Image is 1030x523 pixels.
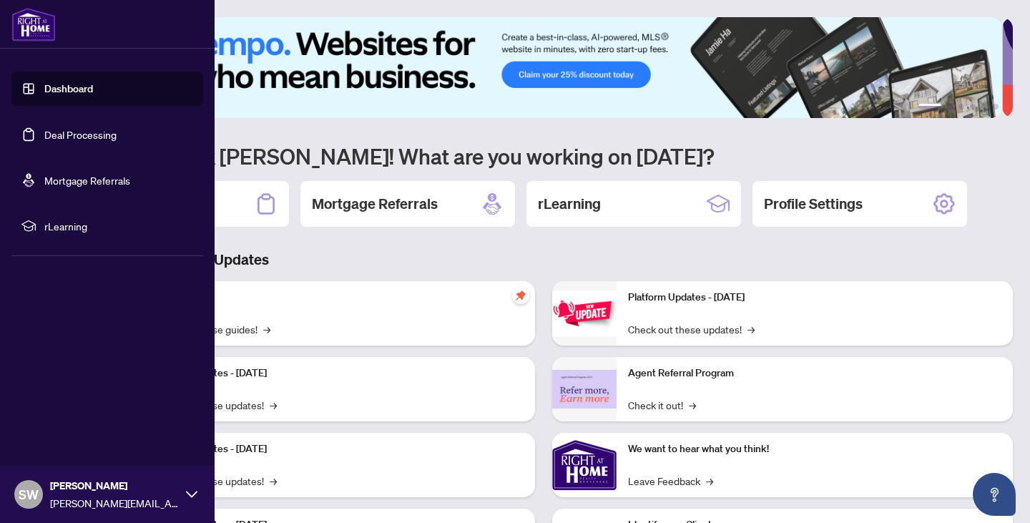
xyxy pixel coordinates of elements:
[947,104,953,109] button: 2
[44,218,193,234] span: rLearning
[918,104,941,109] button: 1
[263,321,270,337] span: →
[150,366,524,381] p: Platform Updates - [DATE]
[628,366,1001,381] p: Agent Referral Program
[552,433,617,497] img: We want to hear what you think!
[538,194,601,214] h2: rLearning
[312,194,438,214] h2: Mortgage Referrals
[981,104,987,109] button: 5
[973,473,1016,516] button: Open asap
[44,174,130,187] a: Mortgage Referrals
[628,441,1001,457] p: We want to hear what you think!
[11,7,56,41] img: logo
[150,441,524,457] p: Platform Updates - [DATE]
[747,321,755,337] span: →
[706,473,713,489] span: →
[50,478,179,494] span: [PERSON_NAME]
[764,194,863,214] h2: Profile Settings
[958,104,964,109] button: 3
[512,287,529,304] span: pushpin
[74,250,1013,270] h3: Brokerage & Industry Updates
[19,484,39,504] span: SW
[552,370,617,409] img: Agent Referral Program
[270,397,277,413] span: →
[628,290,1001,306] p: Platform Updates - [DATE]
[628,397,696,413] a: Check it out!→
[993,104,999,109] button: 6
[689,397,696,413] span: →
[970,104,976,109] button: 4
[50,495,179,511] span: [PERSON_NAME][EMAIL_ADDRESS][DOMAIN_NAME]
[628,321,755,337] a: Check out these updates!→
[44,128,117,141] a: Deal Processing
[74,17,1002,118] img: Slide 0
[44,82,93,95] a: Dashboard
[74,142,1013,170] h1: Welcome back [PERSON_NAME]! What are you working on [DATE]?
[270,473,277,489] span: →
[552,290,617,336] img: Platform Updates - June 23, 2025
[150,290,524,306] p: Self-Help
[628,473,713,489] a: Leave Feedback→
